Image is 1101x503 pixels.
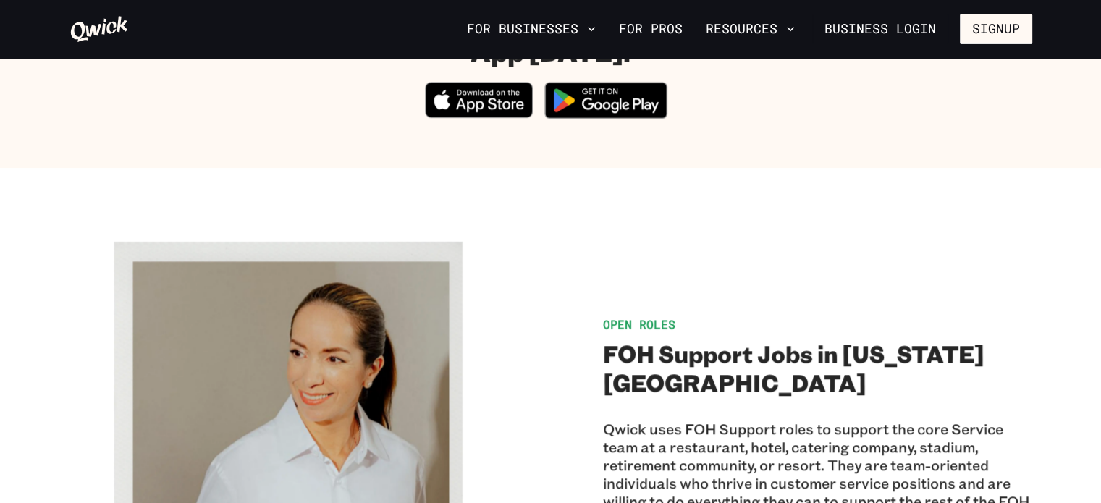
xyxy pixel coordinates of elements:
button: For Businesses [461,17,602,41]
button: Signup [960,14,1032,44]
a: Business Login [812,14,948,44]
a: For Pros [613,17,688,41]
span: Open Roles [603,316,675,331]
a: Download on the App Store [425,106,533,121]
h1: To access all the Gigs in [US_STATE][GEOGRAPHIC_DATA], Download the App [DATE]! [69,2,1032,67]
button: Resources [700,17,801,41]
img: Get it on Google Play [536,73,676,127]
h2: FOH Support Jobs in [US_STATE][GEOGRAPHIC_DATA] [603,339,1032,397]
